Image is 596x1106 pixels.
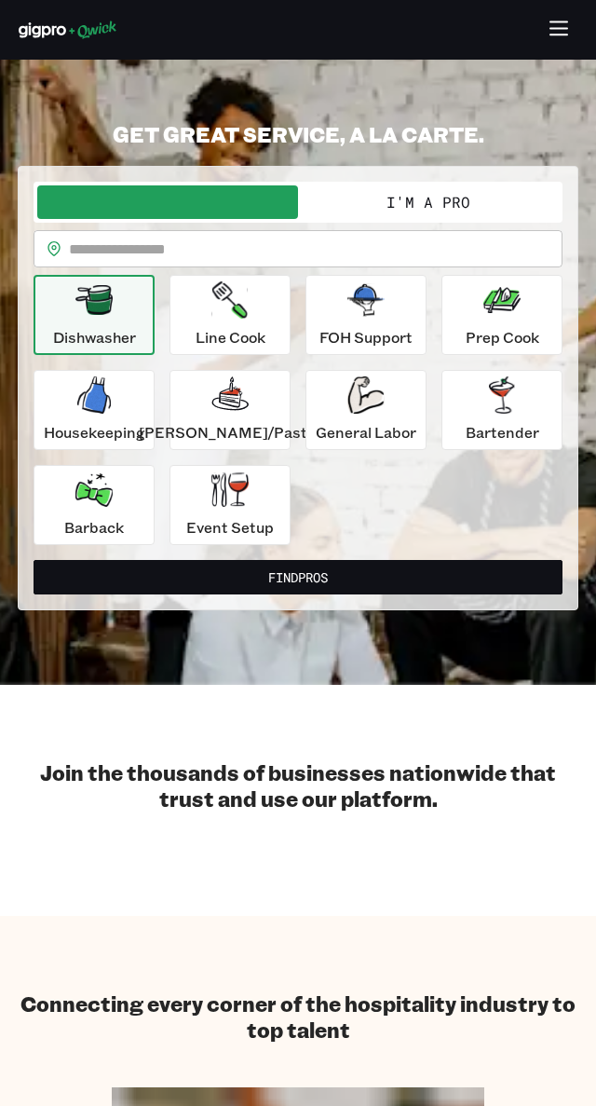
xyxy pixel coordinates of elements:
button: Prep Cook [441,275,562,355]
p: Prep Cook [466,326,539,348]
p: Barback [64,516,124,539]
p: FOH Support [319,326,413,348]
button: Housekeeping [34,370,155,450]
button: General Labor [305,370,427,450]
p: General Labor [316,421,416,444]
p: [PERSON_NAME]/Pastry [139,421,321,444]
button: Dishwasher [34,275,155,355]
button: Event Setup [169,465,291,545]
p: Line Cook [196,326,265,348]
button: Line Cook [169,275,291,355]
p: Event Setup [186,516,274,539]
button: Bartender [441,370,562,450]
button: FOH Support [305,275,427,355]
h2: GET GREAT SERVICE, A LA CARTE. [18,121,578,147]
p: Housekeeping [44,421,145,444]
h2: Connecting every corner of the hospitality industry to top talent [19,990,577,1043]
p: Dishwasher [53,326,136,348]
h2: Join the thousands of businesses nationwide that trust and use our platform. [19,759,577,812]
button: Barback [34,465,155,545]
button: FindPros [34,560,562,594]
p: Bartender [466,421,539,444]
button: I'm a Business [37,185,298,219]
button: [PERSON_NAME]/Pastry [169,370,291,450]
button: I'm a Pro [298,185,559,219]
